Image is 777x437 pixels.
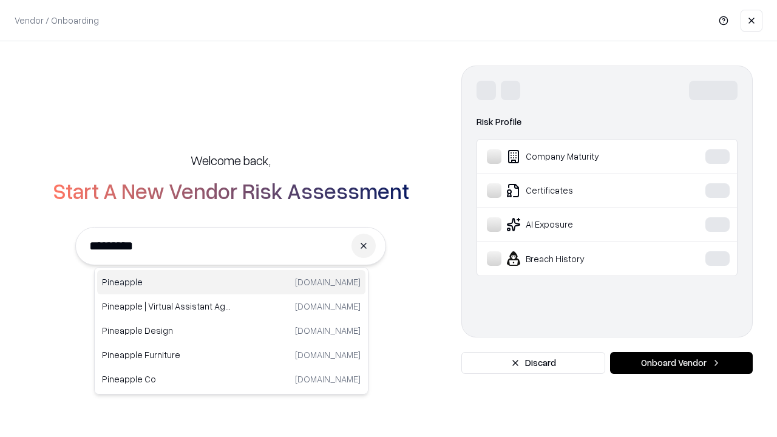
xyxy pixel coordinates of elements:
[295,348,361,361] p: [DOMAIN_NAME]
[191,152,271,169] h5: Welcome back,
[487,217,668,232] div: AI Exposure
[102,324,231,337] p: Pineapple Design
[487,251,668,266] div: Breach History
[461,352,605,374] button: Discard
[102,348,231,361] p: Pineapple Furniture
[15,14,99,27] p: Vendor / Onboarding
[487,183,668,198] div: Certificates
[94,267,368,395] div: Suggestions
[477,115,738,129] div: Risk Profile
[102,373,231,385] p: Pineapple Co
[295,300,361,313] p: [DOMAIN_NAME]
[53,178,409,203] h2: Start A New Vendor Risk Assessment
[102,300,231,313] p: Pineapple | Virtual Assistant Agency
[102,276,231,288] p: Pineapple
[610,352,753,374] button: Onboard Vendor
[295,324,361,337] p: [DOMAIN_NAME]
[295,373,361,385] p: [DOMAIN_NAME]
[295,276,361,288] p: [DOMAIN_NAME]
[487,149,668,164] div: Company Maturity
